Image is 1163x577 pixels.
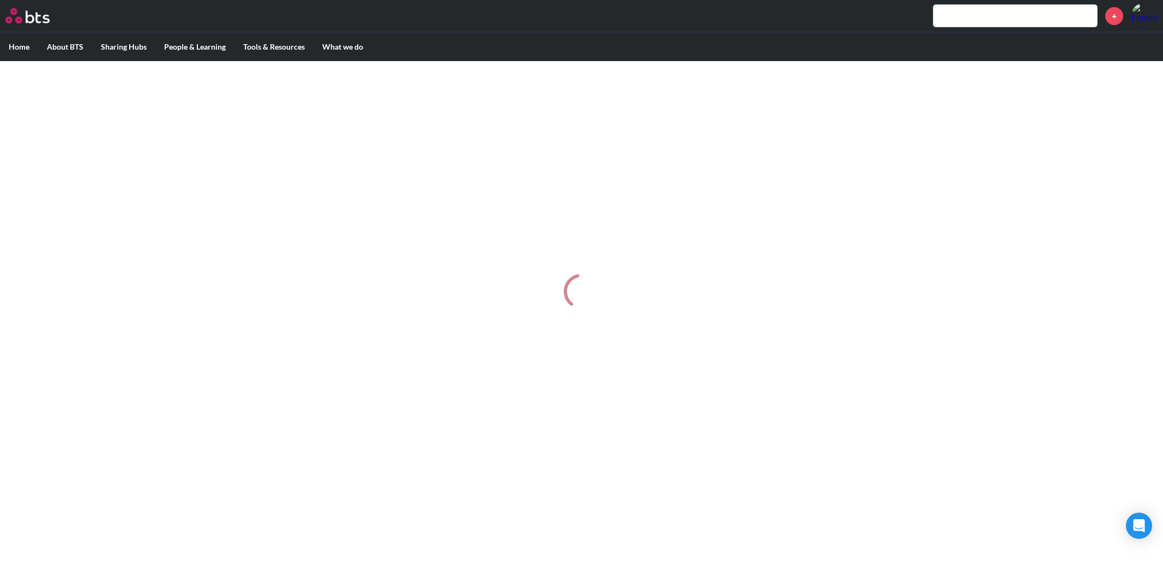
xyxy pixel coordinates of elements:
div: Open Intercom Messenger [1126,513,1152,539]
label: People & Learning [155,33,234,61]
img: Francis Prior [1131,3,1158,29]
a: Profile [1131,3,1158,29]
label: Sharing Hubs [92,33,155,61]
img: BTS Logo [5,8,50,23]
a: + [1105,7,1123,25]
label: Tools & Resources [234,33,314,61]
label: What we do [314,33,372,61]
a: Go home [5,8,70,23]
label: About BTS [38,33,92,61]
